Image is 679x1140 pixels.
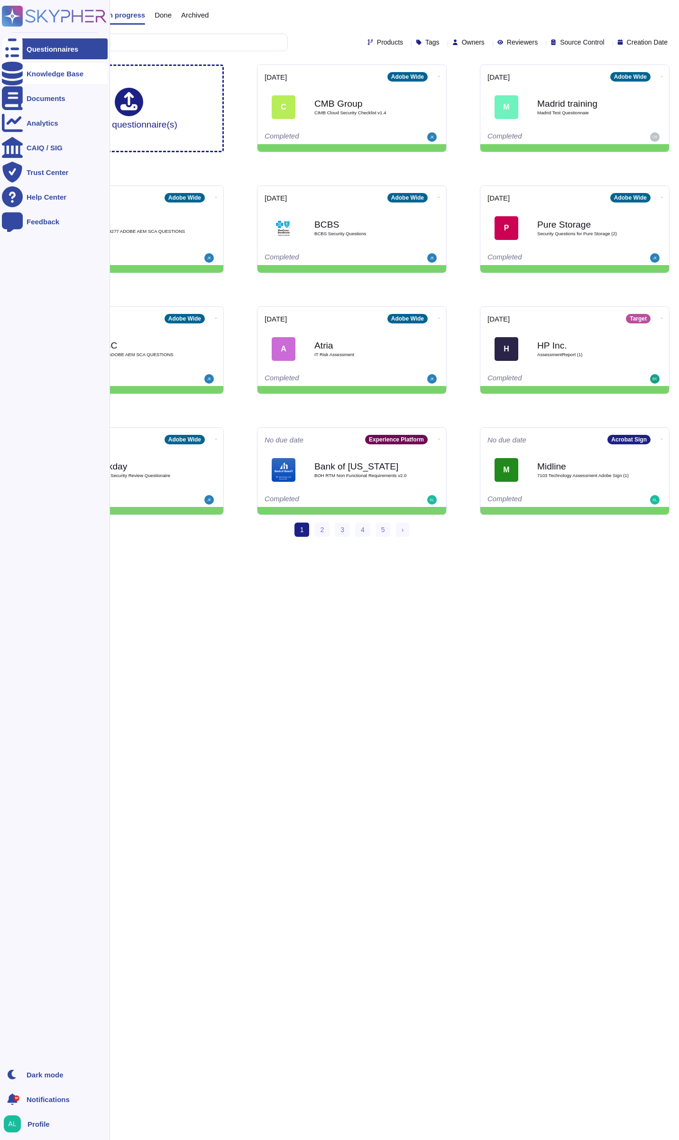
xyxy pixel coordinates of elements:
img: user [650,253,660,263]
b: HP Inc. [537,341,632,350]
img: user [4,1115,21,1132]
span: Products [377,39,403,46]
div: Experience Platform [365,435,428,444]
div: Completed [265,132,381,142]
span: Workday Security Review Questionaire [92,473,186,478]
span: Tags [425,39,440,46]
div: Completed [265,253,381,263]
div: Adobe Wide [387,193,428,202]
span: [DATE] [487,74,510,81]
div: M [495,95,518,119]
div: P [495,216,518,240]
div: 9+ [14,1095,19,1101]
span: Archived [181,11,209,18]
div: Adobe Wide [387,72,428,82]
a: 5 [376,523,391,537]
b: CNBC [92,341,186,350]
div: Completed [265,374,381,384]
img: user [650,374,660,384]
div: CAIQ / SIG [27,144,63,151]
div: Acrobat Sign [607,435,651,444]
b: Bank of [US_STATE] [314,462,409,471]
div: Completed [487,253,604,263]
span: BCBS Security Questions [314,231,409,236]
span: BOH RTM Non Functional Requirements v2.0 [314,473,409,478]
span: No due date [265,436,303,443]
span: No due date [487,436,526,443]
span: 7103 Technology Assessment Adobe Sign (1) [537,473,632,478]
span: Profile [28,1121,50,1128]
div: C [272,95,295,119]
span: [DATE] [265,315,287,322]
span: Creation Date [627,39,668,46]
div: Adobe Wide [165,193,205,202]
a: Feedback [2,211,108,232]
div: Questionnaires [27,46,78,53]
a: Trust Center [2,162,108,183]
span: › [402,526,404,533]
div: A [272,337,295,361]
div: Target [626,314,651,323]
input: Search by keywords [37,34,287,51]
b: BCBS [314,220,409,229]
div: H [495,337,518,361]
span: 1 [294,523,310,537]
div: Trust Center [27,169,68,176]
span: [DATE] [487,315,510,322]
div: Feedback [27,218,59,225]
b: CBS [92,218,186,227]
a: Knowledge Base [2,63,108,84]
div: Analytics [27,120,58,127]
b: Madrid training [537,99,632,108]
span: Notifications [27,1096,70,1103]
span: Security Questions for Pure Storage (2) [537,231,632,236]
img: user [650,132,660,142]
b: Midline [537,462,632,471]
span: AssessmentReport (1) [537,352,632,357]
img: user [427,495,437,505]
div: Dark mode [27,1071,64,1078]
img: user [427,253,437,263]
span: [DATE] [487,194,510,202]
div: Adobe Wide [610,72,651,82]
b: Pure Storage [537,220,632,229]
b: Workday [92,462,186,471]
span: [DATE] [265,74,287,81]
img: user [204,374,214,384]
a: Help Center [2,186,108,207]
a: Questionnaires [2,38,108,59]
span: DMSR 29277 ADOBE AEM SCA QUESTIONS (1) [92,229,186,238]
div: Adobe Wide [165,314,205,323]
span: IT Risk Assessment [314,352,409,357]
img: Logo [272,458,295,482]
span: Owners [462,39,485,46]
span: Madrid Test Questionnaie [537,110,632,115]
span: Done [155,11,172,18]
a: CAIQ / SIG [2,137,108,158]
a: Analytics [2,112,108,133]
div: Documents [27,95,65,102]
span: [DATE] [265,194,287,202]
img: user [650,495,660,505]
b: Atria [314,341,409,350]
div: Adobe Wide [165,435,205,444]
div: Adobe Wide [610,193,651,202]
a: 4 [355,523,370,537]
div: Completed [265,495,381,505]
img: user [204,495,214,505]
div: Completed [487,374,604,384]
span: Reviewers [507,39,538,46]
img: user [427,374,437,384]
img: user [427,132,437,142]
img: user [204,253,214,263]
div: Knowledge Base [27,70,83,77]
a: Documents [2,88,108,109]
span: In progress [106,11,145,18]
div: Completed [487,132,604,142]
button: user [2,1113,28,1134]
span: Copy of ADOBE AEM SCA QUESTIONS [92,352,186,357]
div: M [495,458,518,482]
div: Completed [487,495,604,505]
span: Source Control [560,39,604,46]
a: 2 [314,523,330,537]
